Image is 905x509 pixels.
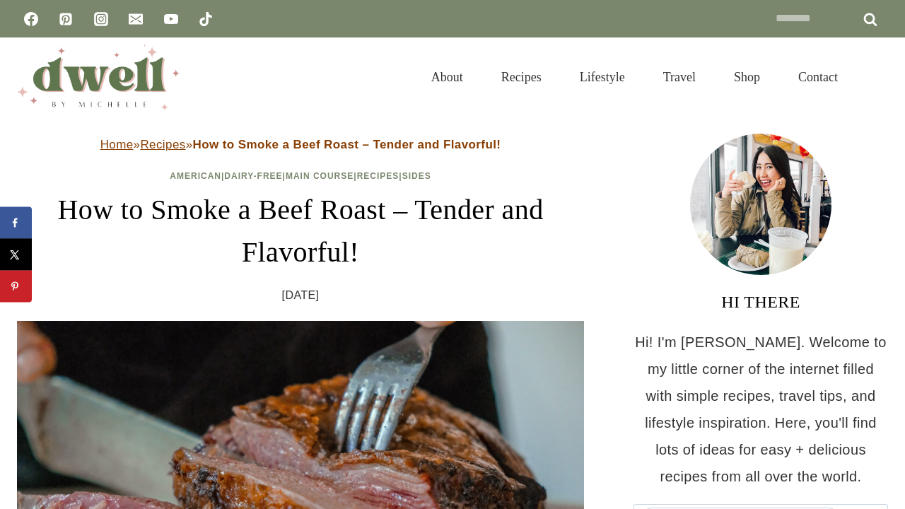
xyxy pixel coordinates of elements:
a: Recipes [482,52,561,102]
a: American [170,171,221,181]
nav: Primary Navigation [412,52,857,102]
a: Pinterest [52,5,80,33]
a: Contact [779,52,857,102]
a: Shop [715,52,779,102]
a: Home [100,138,134,151]
a: TikTok [192,5,220,33]
button: View Search Form [864,65,888,89]
a: Sides [402,171,431,181]
a: Travel [644,52,715,102]
a: Main Course [286,171,354,181]
p: Hi! I'm [PERSON_NAME]. Welcome to my little corner of the internet filled with simple recipes, tr... [633,329,888,490]
a: Email [122,5,150,33]
a: Recipes [357,171,399,181]
span: | | | | [170,171,431,181]
h1: How to Smoke a Beef Roast – Tender and Flavorful! [17,189,584,274]
a: Lifestyle [561,52,644,102]
a: Dairy-Free [224,171,282,181]
a: About [412,52,482,102]
a: Instagram [87,5,115,33]
img: DWELL by michelle [17,45,180,110]
a: YouTube [157,5,185,33]
h3: HI THERE [633,289,888,315]
time: [DATE] [282,285,320,306]
strong: How to Smoke a Beef Roast – Tender and Flavorful! [193,138,501,151]
span: » » [100,138,501,151]
a: Recipes [140,138,185,151]
a: Facebook [17,5,45,33]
